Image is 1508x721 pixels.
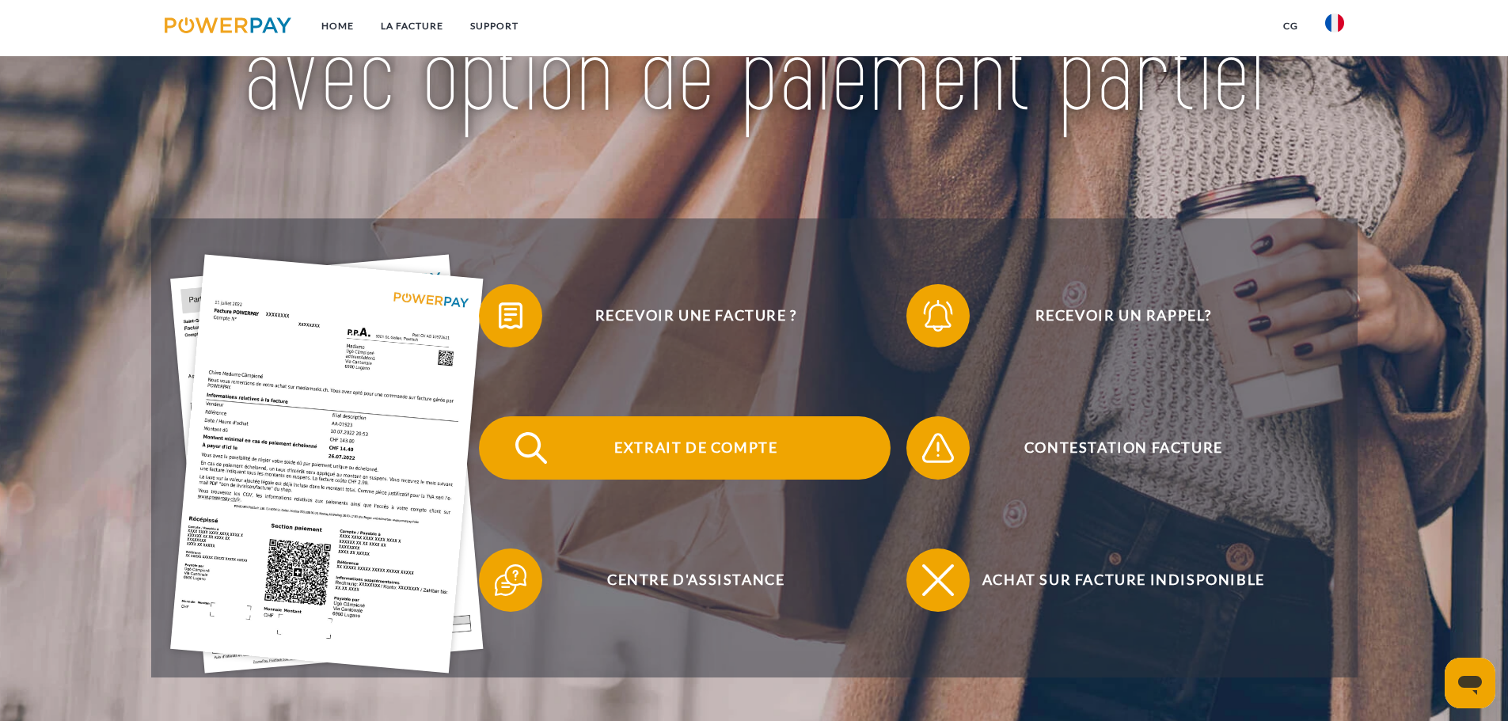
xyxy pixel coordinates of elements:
button: Recevoir une facture ? [479,284,891,347]
img: qb_help.svg [491,560,530,600]
span: Centre d'assistance [502,548,890,612]
img: qb_close.svg [918,560,958,600]
span: Recevoir une facture ? [502,284,890,347]
img: qb_search.svg [511,428,551,468]
a: CG [1270,12,1312,40]
img: fr [1325,13,1344,32]
iframe: Bouton de lancement de la fenêtre de messagerie [1445,658,1495,708]
img: qb_bill.svg [491,296,530,336]
span: Extrait de compte [502,416,890,480]
button: Extrait de compte [479,416,891,480]
img: logo-powerpay.svg [165,17,292,33]
button: Contestation Facture [906,416,1318,480]
button: Recevoir un rappel? [906,284,1318,347]
span: Achat sur facture indisponible [929,548,1317,612]
a: Home [308,12,367,40]
img: qb_bell.svg [918,296,958,336]
button: Centre d'assistance [479,548,891,612]
span: Recevoir un rappel? [929,284,1317,347]
button: Achat sur facture indisponible [906,548,1318,612]
img: qb_warning.svg [918,428,958,468]
img: single_invoice_powerpay_fr.jpg [170,255,484,674]
a: LA FACTURE [367,12,457,40]
span: Contestation Facture [929,416,1317,480]
a: Support [457,12,532,40]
